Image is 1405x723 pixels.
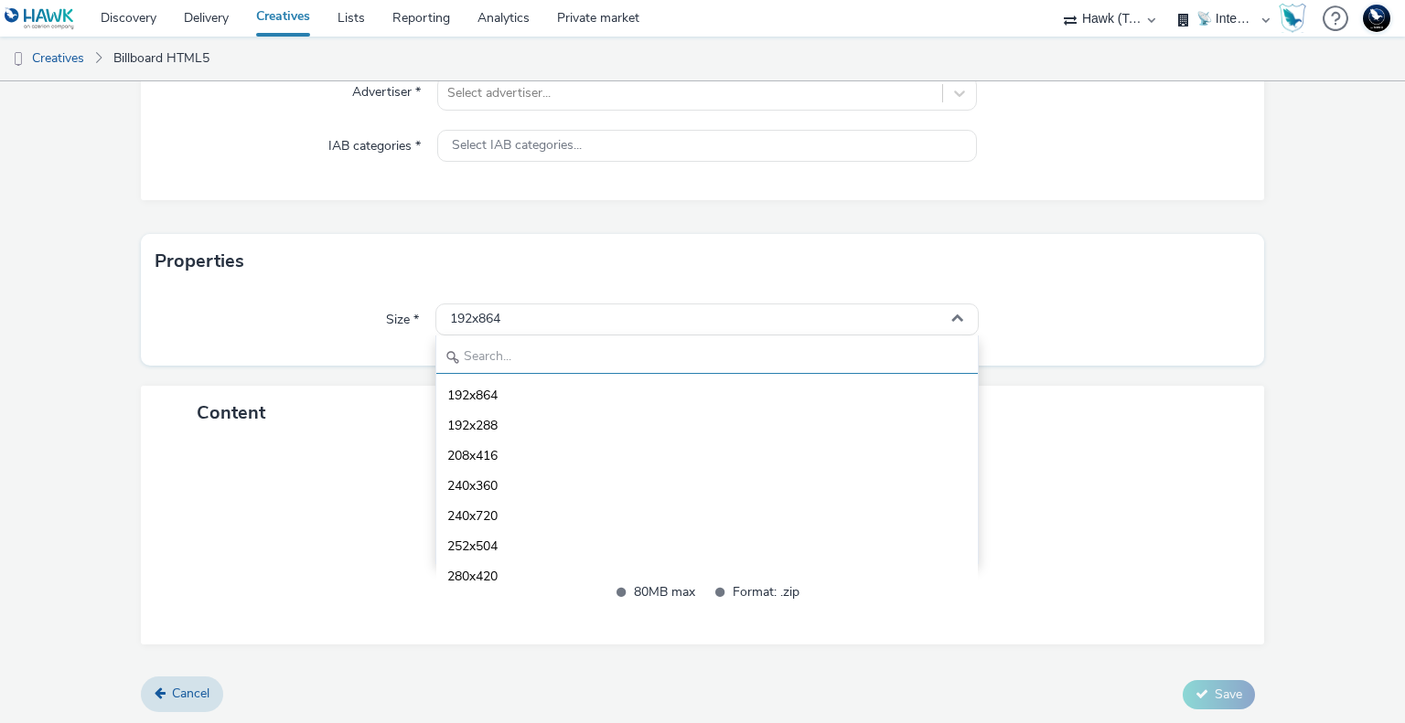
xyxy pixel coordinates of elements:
img: Support Hawk [1363,5,1390,32]
img: dooh [9,50,27,69]
input: Search... [436,342,977,374]
span: Content [197,400,265,425]
span: 192x288 [447,417,498,435]
span: Save [1215,686,1242,703]
span: Format: .zip [733,581,799,602]
img: Hawk Academy [1279,4,1306,33]
label: Advertiser * [345,76,428,101]
h3: Properties [155,248,244,275]
span: 240x720 [447,507,498,526]
span: 240x360 [447,477,498,495]
button: Save [1183,680,1255,709]
span: 80MB max [634,581,701,602]
img: undefined Logo [5,7,75,30]
label: Size * [379,303,426,329]
span: 280x420 [447,568,498,586]
span: 208x416 [447,447,498,465]
a: Hawk Academy [1279,4,1314,33]
span: Cancel [172,685,209,702]
label: IAB categories * [321,130,428,155]
a: Billboard HTML5 [104,37,219,80]
span: 192x864 [447,387,498,405]
a: Cancel [141,676,223,711]
span: 252x504 [447,537,498,556]
span: Select IAB categories... [452,138,582,154]
span: 192x864 [450,312,500,327]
